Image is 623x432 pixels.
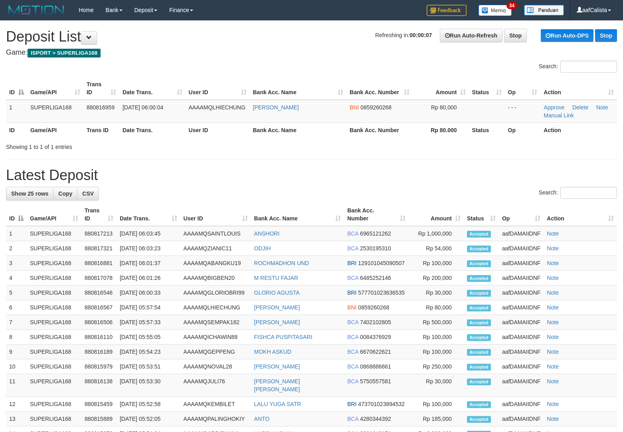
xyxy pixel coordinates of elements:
a: [PERSON_NAME] [PERSON_NAME] [254,378,300,392]
span: Copy 0868886661 to clipboard [360,363,391,370]
span: AAAAMQLHIECHUNG [189,104,245,111]
td: AAAAMQKEMBILET [180,397,251,412]
span: BCA [347,363,358,370]
a: Stop [504,29,527,42]
td: SUPERLIGA168 [27,285,81,300]
span: Copy 129101045090507 to clipboard [358,260,405,266]
span: BRI [347,260,356,266]
a: M RESTU FAJAR [254,275,298,281]
span: ISPORT > SUPERLIGA168 [28,49,101,57]
span: Accepted [467,290,491,297]
th: User ID: activate to sort column ascending [186,77,250,100]
span: BCA [347,334,358,340]
td: 880817321 [81,241,117,256]
td: 5 [6,285,27,300]
th: Amount: activate to sort column ascending [409,203,464,226]
td: aafDAMAIIDNF [499,359,544,374]
td: 880815889 [81,412,117,426]
div: Showing 1 to 1 of 1 entries [6,140,253,151]
td: 880816881 [81,256,117,271]
a: Note [547,378,559,384]
td: SUPERLIGA168 [27,100,83,123]
img: MOTION_logo.png [6,4,67,16]
th: Trans ID: activate to sort column ascending [81,203,117,226]
td: 880815459 [81,397,117,412]
span: Accepted [467,349,491,356]
a: LALU YUGA SATR [254,401,301,407]
span: Copy 0859260268 to clipboard [358,304,389,311]
span: BCA [347,275,358,281]
td: AAAAMQJULI76 [180,374,251,397]
th: Status: activate to sort column ascending [464,203,499,226]
th: Bank Acc. Number [346,123,413,137]
a: [PERSON_NAME] [253,104,299,111]
a: Note [547,334,559,340]
a: Run Auto-DPS [541,29,593,42]
span: [DATE] 06:00:04 [123,104,163,111]
td: [DATE] 06:03:23 [117,241,180,256]
a: Manual Link [544,112,574,119]
th: Bank Acc. Name: activate to sort column ascending [251,203,344,226]
td: 880816546 [81,285,117,300]
span: BRI [347,401,356,407]
td: SUPERLIGA168 [27,271,81,285]
th: Status [469,123,505,137]
span: 34 [506,2,517,9]
span: BCA [347,319,358,325]
a: [PERSON_NAME] [254,304,300,311]
a: Note [547,275,559,281]
td: 9 [6,345,27,359]
a: ANSHORI [254,230,280,237]
td: 1 [6,226,27,241]
span: Copy 5750557581 to clipboard [360,378,391,384]
th: Game/API: activate to sort column ascending [27,203,81,226]
td: [DATE] 06:00:33 [117,285,180,300]
td: AAAAMQGLORIOBRI99 [180,285,251,300]
a: Copy [53,187,77,200]
td: Rp 185,000 [409,412,464,426]
td: 2 [6,241,27,256]
td: aafDAMAIIDNF [499,412,544,426]
span: Copy 6670622621 to clipboard [360,349,391,355]
th: User ID [186,123,250,137]
label: Search: [539,187,617,199]
td: 880816110 [81,330,117,345]
th: Date Trans. [119,123,186,137]
span: BCA [347,378,358,384]
td: AAAAMQABANGKU19 [180,256,251,271]
td: SUPERLIGA168 [27,345,81,359]
span: Copy 0084376929 to clipboard [360,334,391,340]
td: aafDAMAIIDNF [499,226,544,241]
td: [DATE] 06:03:45 [117,226,180,241]
img: Button%20Memo.svg [479,5,512,16]
td: SUPERLIGA168 [27,315,81,330]
span: Rp 80,000 [431,104,457,111]
td: 10 [6,359,27,374]
td: [DATE] 06:01:37 [117,256,180,271]
td: SUPERLIGA168 [27,241,81,256]
a: [PERSON_NAME] [254,319,300,325]
td: AAAAMQPALINGHOKIY [180,412,251,426]
td: 880815979 [81,359,117,374]
span: BCA [347,349,358,355]
th: Date Trans.: activate to sort column ascending [117,203,180,226]
th: Game/API: activate to sort column ascending [27,77,83,100]
th: Bank Acc. Number: activate to sort column ascending [344,203,409,226]
th: ID: activate to sort column descending [6,203,27,226]
td: aafDAMAIIDNF [499,256,544,271]
td: Rp 100,000 [409,256,464,271]
td: Rp 100,000 [409,330,464,345]
td: aafDAMAIIDNF [499,271,544,285]
span: Accepted [467,260,491,267]
a: CSV [77,187,99,200]
label: Search: [539,61,617,73]
td: [DATE] 05:52:58 [117,397,180,412]
td: [DATE] 05:53:30 [117,374,180,397]
td: aafDAMAIIDNF [499,345,544,359]
td: aafDAMAIIDNF [499,315,544,330]
span: Copy 7402102805 to clipboard [360,319,391,325]
td: Rp 250,000 [409,359,464,374]
td: Rp 30,000 [409,374,464,397]
span: BCA [347,416,358,422]
td: Rp 54,000 [409,241,464,256]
